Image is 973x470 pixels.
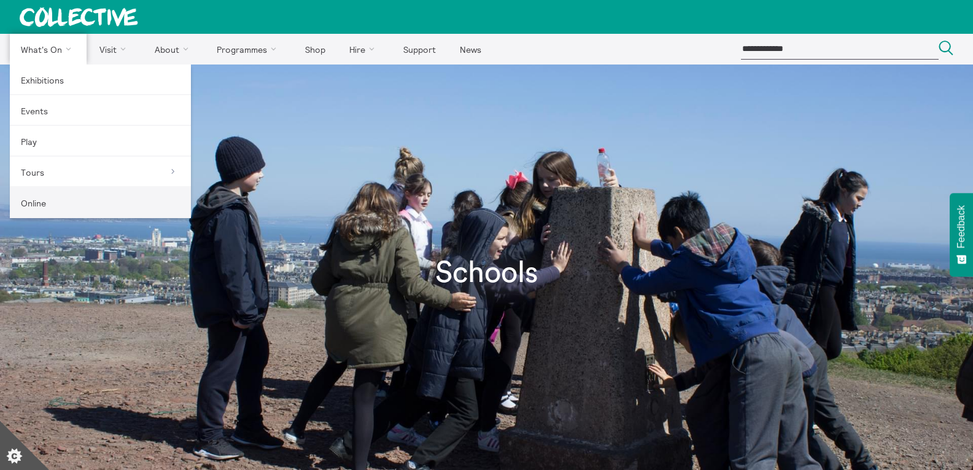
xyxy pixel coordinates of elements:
[294,34,336,65] a: Shop
[950,193,973,276] button: Feedback - Show survey
[10,34,87,65] a: What's On
[956,205,967,248] span: Feedback
[339,34,390,65] a: Hire
[10,157,191,187] a: Tours
[10,65,191,95] a: Exhibitions
[392,34,446,65] a: Support
[10,95,191,126] a: Events
[144,34,204,65] a: About
[10,126,191,157] a: Play
[206,34,292,65] a: Programmes
[10,187,191,218] a: Online
[449,34,492,65] a: News
[89,34,142,65] a: Visit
